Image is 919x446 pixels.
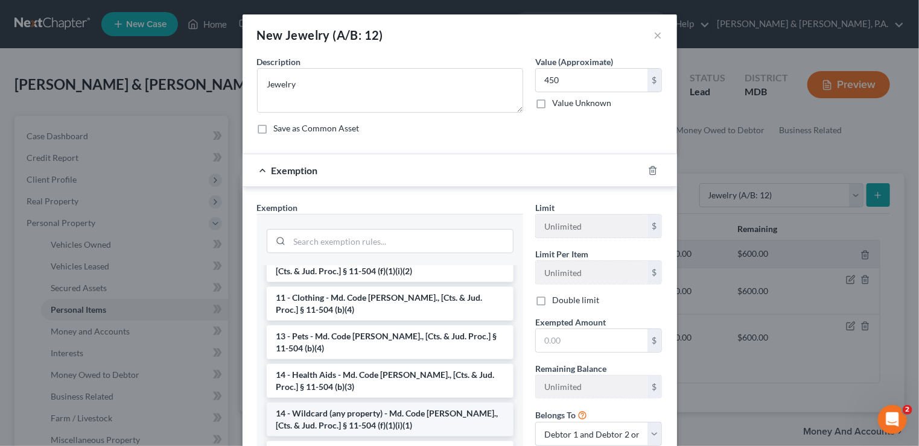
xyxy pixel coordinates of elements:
span: Exemption [257,203,298,213]
li: 14 - Wildcard (any property) - Md. Code [PERSON_NAME]., [Cts. & Jud. Proc.] § 11-504 (f)(1)(i)(1) [267,403,514,436]
input: -- [536,215,647,237]
div: $ [647,375,662,398]
div: $ [647,329,662,352]
input: -- [536,261,647,284]
li: 11 - Clothing - Md. Code [PERSON_NAME]., [Cts. & Jud. Proc.] § 11-504 (b)(4) [267,287,514,321]
span: 2 [903,405,912,415]
input: 0.00 [536,69,647,92]
iframe: Intercom live chat [878,405,907,434]
div: New Jewelry (A/B: 12) [257,27,383,43]
li: 1 - Homestead Exemption - Md. Code [PERSON_NAME]., [Cts. & Jud. Proc.] § 11-504 (f)(1)(i)(2) [267,248,514,282]
div: $ [647,69,662,92]
div: $ [647,215,662,237]
span: Exempted Amount [535,317,606,327]
label: Limit Per Item [535,248,588,260]
label: Remaining Balance [535,362,606,375]
button: × [654,28,663,42]
li: 13 - Pets - Md. Code [PERSON_NAME]., [Cts. & Jud. Proc.] § 11-504 (b)(4) [267,325,514,359]
label: Double limit [552,294,599,306]
span: Belongs To [535,410,576,420]
div: $ [647,261,662,284]
input: -- [536,375,647,398]
label: Value (Approximate) [535,55,613,68]
input: 0.00 [536,329,647,352]
span: Limit [535,203,555,213]
span: Description [257,57,301,67]
input: Search exemption rules... [290,230,513,253]
label: Value Unknown [552,97,611,109]
li: 14 - Health Aids - Md. Code [PERSON_NAME]., [Cts. & Jud. Proc.] § 11-504 (b)(3) [267,364,514,398]
span: Exemption [272,165,318,176]
label: Save as Common Asset [274,122,360,134]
